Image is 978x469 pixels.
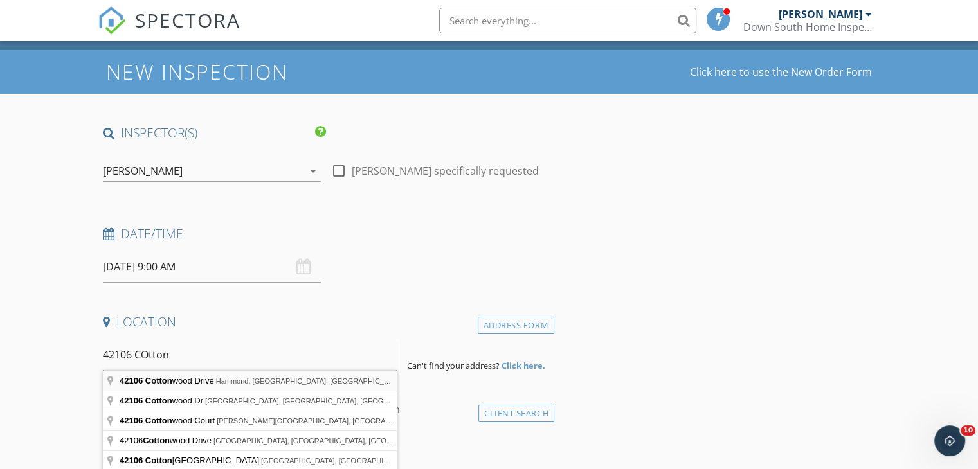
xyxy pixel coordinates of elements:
i: arrow_drop_down [305,163,321,179]
img: The Best Home Inspection Software - Spectora [98,6,126,35]
span: Cotton [145,376,172,385]
iframe: Intercom live chat [934,425,965,456]
input: Select date [103,251,321,283]
div: Down South Home Inspection, LLC [743,21,872,33]
strong: Click here. [502,360,545,371]
span: [GEOGRAPHIC_DATA], [GEOGRAPHIC_DATA], [GEOGRAPHIC_DATA] [213,437,442,445]
span: 42106 [120,376,143,385]
label: [PERSON_NAME] specifically requested [352,164,539,177]
span: 42106 Cotton [120,416,172,425]
span: 42106 wood Drive [120,436,213,445]
h4: Location [103,314,549,330]
span: Can't find your address? [407,360,500,371]
h1: New Inspection [106,60,391,83]
input: Search everything... [439,8,696,33]
input: Address Search [103,339,397,371]
span: Hammond, [GEOGRAPHIC_DATA], [GEOGRAPHIC_DATA] [216,377,404,385]
a: SPECTORA [98,17,240,44]
span: wood Drive [120,376,216,385]
span: [GEOGRAPHIC_DATA], [GEOGRAPHIC_DATA], [GEOGRAPHIC_DATA] [205,397,434,405]
span: Cotton [143,436,170,445]
div: [PERSON_NAME] [103,165,183,177]
span: [PERSON_NAME][GEOGRAPHIC_DATA], [GEOGRAPHIC_DATA], [GEOGRAPHIC_DATA] [217,417,503,425]
div: Client Search [478,405,554,422]
div: Address Form [478,317,554,334]
span: wood Dr [120,396,205,405]
span: 42106 Cotton [120,396,172,405]
span: [GEOGRAPHIC_DATA] [120,456,261,465]
h4: Date/Time [103,226,549,242]
span: [GEOGRAPHIC_DATA], [GEOGRAPHIC_DATA], [GEOGRAPHIC_DATA] [261,457,490,465]
span: 10 [961,425,975,436]
span: wood Court [120,416,217,425]
span: SPECTORA [135,6,240,33]
span: 42106 Cotton [120,456,172,465]
a: Click here to use the New Order Form [690,67,872,77]
h4: INSPECTOR(S) [103,125,326,141]
div: [PERSON_NAME] [779,8,862,21]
